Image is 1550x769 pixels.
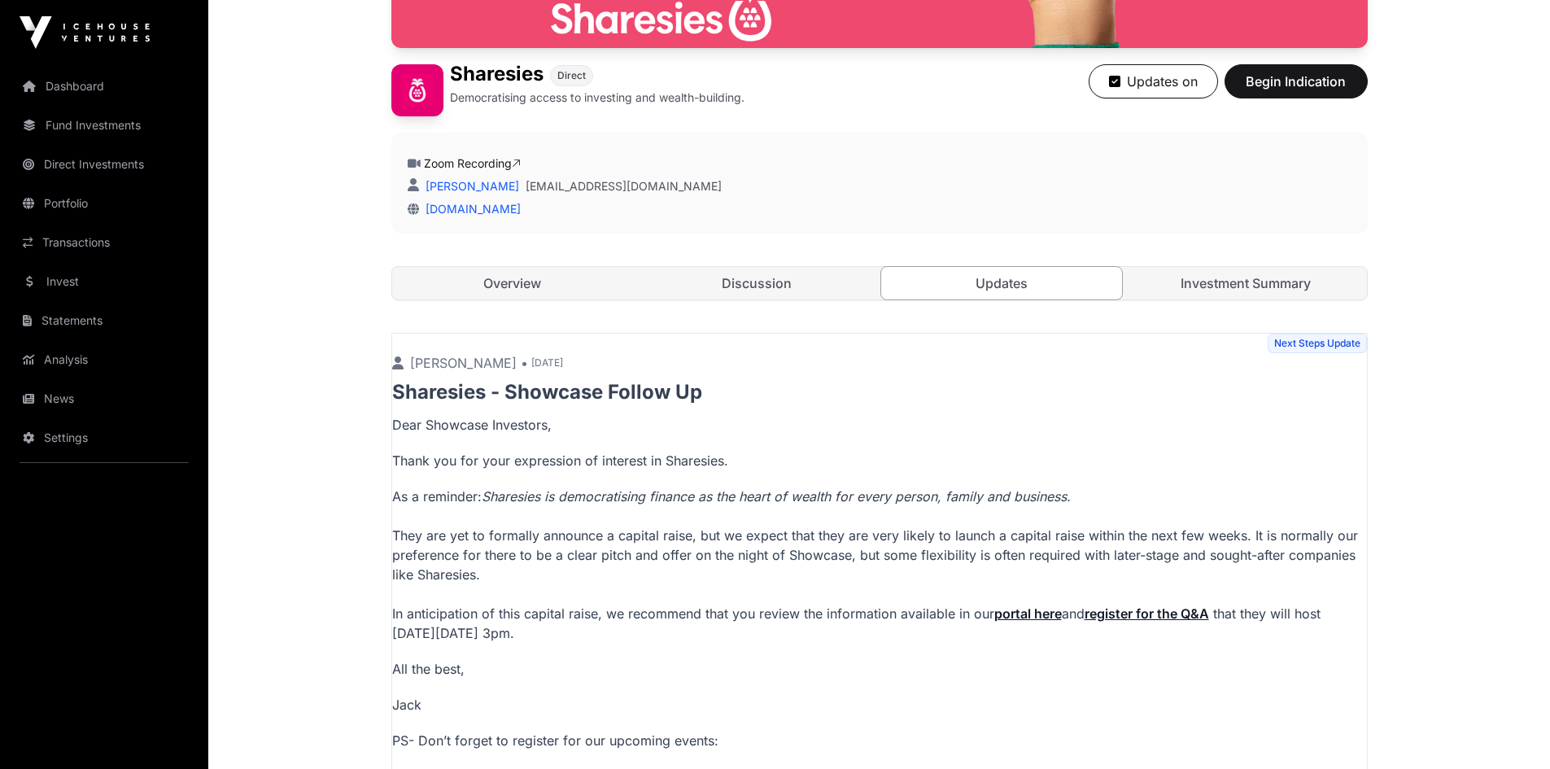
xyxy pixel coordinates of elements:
[994,605,1062,622] a: portal here
[392,353,528,373] p: [PERSON_NAME] •
[13,146,195,182] a: Direct Investments
[391,64,443,116] img: Sharesies
[1085,605,1209,622] a: register for the Q&A
[424,156,521,170] a: Zoom Recording
[392,451,1367,470] p: Thank you for your expression of interest in Sharesies.
[1245,72,1347,91] span: Begin Indication
[450,64,544,86] h1: Sharesies
[13,420,195,456] a: Settings
[419,202,521,216] a: [DOMAIN_NAME]
[392,415,1367,435] p: Dear Showcase Investors,
[13,186,195,221] a: Portfolio
[13,68,195,104] a: Dashboard
[557,69,586,82] span: Direct
[392,267,634,299] a: Overview
[13,381,195,417] a: News
[13,303,195,339] a: Statements
[13,264,195,299] a: Invest
[1225,81,1368,97] a: Begin Indication
[13,107,195,143] a: Fund Investments
[531,356,563,369] span: [DATE]
[20,16,150,49] img: Icehouse Ventures Logo
[1268,334,1367,353] span: Next Steps Update
[392,659,1367,679] p: All the best,
[392,695,1367,714] p: Jack
[422,179,519,193] a: [PERSON_NAME]
[526,178,722,194] a: [EMAIL_ADDRESS][DOMAIN_NAME]
[1469,691,1550,769] iframe: Chat Widget
[880,266,1124,300] a: Updates
[392,731,1367,750] p: PS- Don’t forget to register for our upcoming events:
[1089,64,1218,98] button: Updates on
[482,488,1071,505] em: Sharesies is democratising finance as the heart of wealth for every person, family and business.
[392,487,1367,643] p: As a reminder: They are yet to formally announce a capital raise, but we expect that they are ver...
[13,225,195,260] a: Transactions
[1125,267,1367,299] a: Investment Summary
[392,379,1367,405] p: Sharesies - Showcase Follow Up
[13,342,195,378] a: Analysis
[636,267,878,299] a: Discussion
[450,90,744,106] p: Democratising access to investing and wealth-building.
[392,267,1367,299] nav: Tabs
[1225,64,1368,98] button: Begin Indication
